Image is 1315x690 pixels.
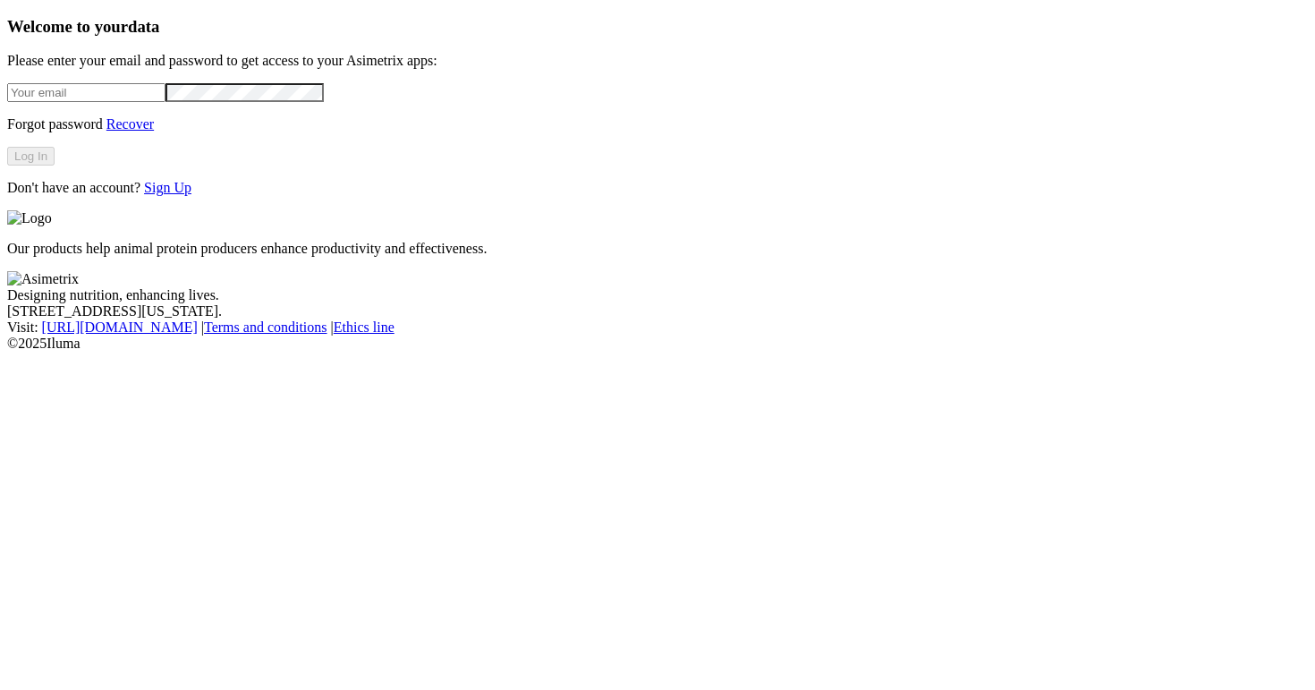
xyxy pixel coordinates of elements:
[7,17,1308,37] h3: Welcome to your
[204,319,327,335] a: Terms and conditions
[7,83,165,102] input: Your email
[7,116,1308,132] p: Forgot password
[128,17,159,36] span: data
[7,210,52,226] img: Logo
[7,180,1308,196] p: Don't have an account?
[7,336,1308,352] div: © 2025 Iluma
[334,319,394,335] a: Ethics line
[7,147,55,166] button: Log In
[7,319,1308,336] div: Visit : | |
[42,319,198,335] a: [URL][DOMAIN_NAME]
[7,241,1308,257] p: Our products help animal protein producers enhance productivity and effectiveness.
[144,180,191,195] a: Sign Up
[7,303,1308,319] div: [STREET_ADDRESS][US_STATE].
[7,287,1308,303] div: Designing nutrition, enhancing lives.
[7,271,79,287] img: Asimetrix
[106,116,154,132] a: Recover
[7,53,1308,69] p: Please enter your email and password to get access to your Asimetrix apps:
